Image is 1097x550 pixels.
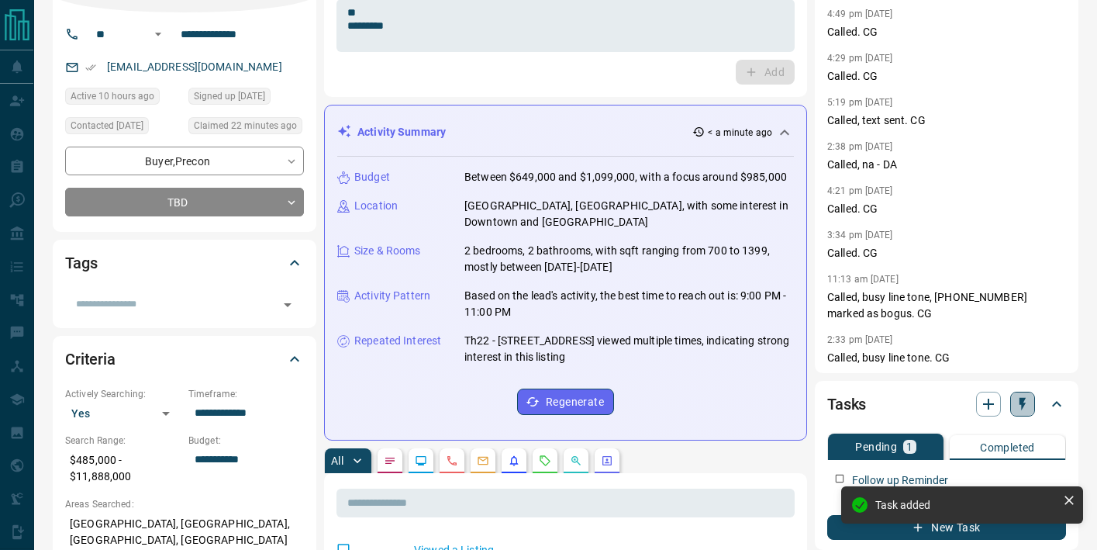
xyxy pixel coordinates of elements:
div: Thu Jul 03 2025 [65,117,181,139]
p: Called. CG [827,245,1066,261]
p: 4:21 pm [DATE] [827,185,893,196]
p: Called, busy line tone, [PHONE_NUMBER] marked as bogus. CG [827,289,1066,322]
p: Areas Searched: [65,497,304,511]
p: Actively Searching: [65,387,181,401]
p: Size & Rooms [354,243,421,259]
svg: Calls [446,455,458,467]
h2: Tags [65,251,97,275]
svg: Requests [539,455,551,467]
p: Budget [354,169,390,185]
div: Criteria [65,341,304,378]
p: Called, text sent. CG [827,112,1066,129]
div: TBD [65,188,304,216]
span: Signed up [DATE] [194,88,265,104]
svg: Listing Alerts [508,455,520,467]
p: Activity Summary [357,124,446,140]
h2: Tasks [827,392,866,417]
p: 3:34 pm [DATE] [827,230,893,240]
p: 2 bedrooms, 2 bathrooms, with sqft ranging from 700 to 1399, mostly between [DATE]-[DATE] [464,243,794,275]
p: 2:33 pm [DATE] [827,334,893,345]
p: < a minute ago [708,126,772,140]
p: 4:49 pm [DATE] [827,9,893,19]
button: Open [149,25,167,43]
p: Th22 - [STREET_ADDRESS] viewed multiple times, indicating strong interest in this listing [464,333,794,365]
p: Timeframe: [188,387,304,401]
h2: Criteria [65,347,116,372]
p: Location [354,198,398,214]
p: [GEOGRAPHIC_DATA], [GEOGRAPHIC_DATA], with some interest in Downtown and [GEOGRAPHIC_DATA] [464,198,794,230]
p: Called. CG [827,68,1066,85]
p: Called. CG [827,201,1066,217]
p: Follow up Reminder [852,472,948,489]
div: Task added [875,499,1057,511]
div: Activity Summary< a minute ago [337,118,794,147]
a: [EMAIL_ADDRESS][DOMAIN_NAME] [107,61,282,73]
div: Tags [65,244,304,282]
p: All [331,455,343,466]
svg: Email Verified [85,62,96,73]
button: New Task [827,515,1066,540]
p: Completed [980,442,1035,453]
span: Active 10 hours ago [71,88,154,104]
p: Called, busy line tone. CG [827,350,1066,366]
p: Between $649,000 and $1,099,000, with a focus around $985,000 [464,169,787,185]
p: 4:29 pm [DATE] [827,53,893,64]
div: Sat Aug 16 2025 [65,88,181,109]
svg: Lead Browsing Activity [415,455,427,467]
p: Called. CG [827,24,1066,40]
p: 5:19 pm [DATE] [827,97,893,108]
button: Regenerate [517,389,614,415]
svg: Agent Actions [601,455,613,467]
p: $485,000 - $11,888,000 [65,448,181,489]
svg: Opportunities [570,455,582,467]
p: Repeated Interest [354,333,441,349]
p: Based on the lead's activity, the best time to reach out is: 9:00 PM - 11:00 PM [464,288,794,320]
p: Activity Pattern [354,288,430,304]
p: Pending [855,441,897,452]
span: Contacted [DATE] [71,118,143,133]
p: Called, na - DA [827,157,1066,173]
svg: Emails [477,455,489,467]
svg: Notes [384,455,396,467]
p: 2:38 pm [DATE] [827,141,893,152]
p: Search Range: [65,434,181,448]
p: Budget: [188,434,304,448]
div: Tasks [827,386,1066,423]
div: Sun Aug 17 2025 [188,117,304,139]
div: Sat Apr 20 2024 [188,88,304,109]
p: 1 [906,441,912,452]
div: Buyer , Precon [65,147,304,175]
button: Open [277,294,298,316]
span: Claimed 22 minutes ago [194,118,297,133]
div: Yes [65,401,181,426]
p: 11:13 am [DATE] [827,274,899,285]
